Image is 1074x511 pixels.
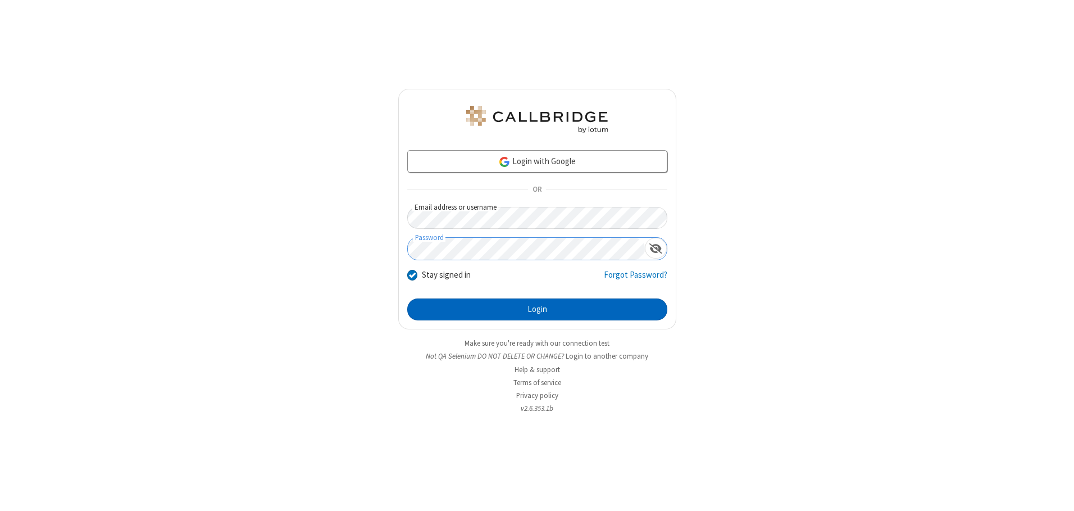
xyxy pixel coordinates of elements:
a: Privacy policy [516,391,558,400]
input: Password [408,238,645,260]
iframe: Chat [1046,482,1066,503]
li: Not QA Selenium DO NOT DELETE OR CHANGE? [398,351,676,361]
div: Show password [645,238,667,259]
a: Login with Google [407,150,667,173]
button: Login [407,299,667,321]
span: OR [528,182,546,198]
input: Email address or username [407,207,667,229]
img: QA Selenium DO NOT DELETE OR CHANGE [464,106,610,133]
a: Forgot Password? [604,269,667,290]
a: Terms of service [513,378,561,387]
a: Make sure you're ready with our connection test [465,338,609,348]
li: v2.6.353.1b [398,403,676,414]
label: Stay signed in [422,269,471,282]
img: google-icon.png [498,156,511,168]
button: Login to another company [566,351,648,361]
a: Help & support [515,365,560,374]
